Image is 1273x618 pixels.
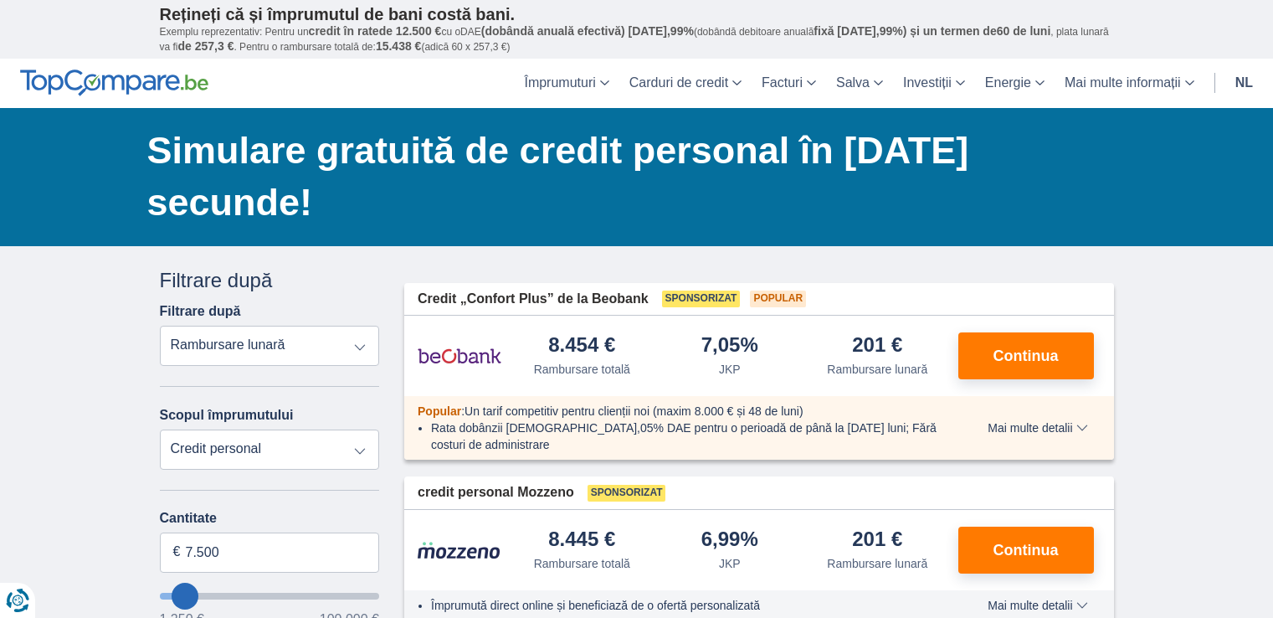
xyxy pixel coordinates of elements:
a: Investiții [893,59,975,108]
font: Investiții [903,75,952,90]
font: cu o [441,26,460,38]
font: . Pentru o rambursare totală de: [234,41,375,53]
font: Popular [418,404,461,418]
font: JKP [719,363,741,376]
font: Carduri de credit [629,75,728,90]
font: ( [694,26,697,38]
font: nl [1235,75,1253,90]
font: credit în rate [309,24,379,38]
font: 60 de luni [997,24,1051,38]
font: Mai multe detalii [988,599,1072,612]
font: Filtrare după [160,304,241,318]
font: 7,05% [701,333,758,356]
font: dobândă debitoare anuală [697,26,814,38]
font: Mai multe detalii [988,421,1072,435]
font: Rambursare totală [534,557,630,570]
font: Mai multe informații [1065,75,1181,90]
img: TopCompare [20,70,208,96]
font: Rambursare lunară [827,363,927,376]
font: Facturi [762,75,803,90]
font: de 12.500 € [379,24,442,38]
font: Filtrare după [160,269,273,291]
a: Carduri de credit [619,59,752,108]
font: JKP [719,557,741,570]
font: Credit „Confort Plus” de la Beobank [418,291,649,306]
font: fixă ​​[DATE],99%) și un termen de [814,24,996,38]
font: Rambursare totală [534,363,630,376]
font: (adică 60 x 257,3 €) [421,41,510,53]
font: de 257,3 € [178,39,234,53]
font: Salva [836,75,870,90]
font: Cantitate [160,511,217,525]
font: Sponsorizat [665,292,737,304]
font: 201 € [852,528,902,550]
font: Împrumuturi [524,75,595,90]
button: Continua [958,527,1094,574]
button: Mai multe detalii [975,599,1100,612]
font: credit personal Mozzeno [418,485,574,499]
font: Popular [753,292,803,304]
font: € [173,544,181,559]
font: Exemplu reprezentativ: Pentru un [160,26,309,38]
a: Energie [975,59,1055,108]
img: product.pl.alt Beobank [418,335,501,377]
font: 8.445 € [548,528,615,550]
font: Continua [993,348,1059,364]
font: 201 € [852,333,902,356]
button: Continua [958,332,1094,379]
font: 15.438 € [376,39,422,53]
font: Energie [985,75,1031,90]
font: Împrumută direct online și beneficiază de o ofertă personalizată [431,599,760,612]
font: , plata lunară va fi [160,26,1109,53]
font: Sponsorizat [591,487,663,498]
button: Mai multe detalii [975,421,1100,435]
font: (dobândă anuală efectivă) [DATE],99% [481,24,694,38]
font: Rambursare lunară [827,557,927,570]
font: 6,99% [701,528,758,550]
input: vreauSăÎmprumut [160,593,380,600]
font: Continua [993,542,1059,559]
font: DAE [460,26,481,38]
font: Un tarif competitiv pentru clienții noi (maxim 8.000 € și 48 de luni) [465,404,803,418]
img: product.pl.alt Mozzeno [418,541,501,559]
a: Mai multe informații [1055,59,1204,108]
a: Împrumuturi [514,59,619,108]
a: Salva [826,59,893,108]
font: Scopul împrumutului [160,408,294,422]
font: Simulare gratuită de credit personal în [DATE] secunde! [147,129,969,224]
font: Rețineți că și împrumutul de bani costă bani. [160,5,516,23]
font: : [461,404,465,418]
a: Facturi [752,59,826,108]
a: nl [1225,59,1263,108]
font: 8.454 € [548,333,615,356]
font: Rata dobânzii [DEMOGRAPHIC_DATA],05% DAE pentru o perioadă de până la [DATE] luni; Fără costuri d... [431,421,937,451]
